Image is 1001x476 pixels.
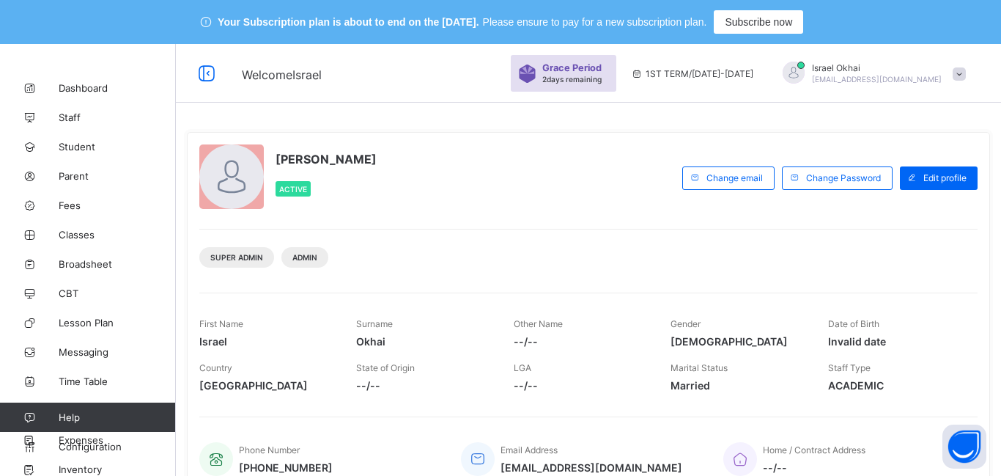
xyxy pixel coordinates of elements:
[671,335,805,348] span: [DEMOGRAPHIC_DATA]
[356,318,393,329] span: Surname
[514,362,531,373] span: LGA
[59,141,176,153] span: Student
[242,67,322,82] span: Welcome Israel
[812,62,942,73] span: Israel Okhai
[514,379,649,392] span: --/--
[671,379,805,392] span: Married
[631,68,753,79] span: session/term information
[942,425,986,469] button: Open asap
[828,379,963,392] span: ACADEMIC
[828,362,871,373] span: Staff Type
[210,253,263,262] span: Super Admin
[542,75,602,84] span: 2 days remaining
[218,16,479,28] span: Your Subscription plan is about to end on the [DATE].
[828,318,879,329] span: Date of Birth
[59,229,176,241] span: Classes
[483,16,707,28] span: Please ensure to pay for a new subscription plan.
[59,170,176,182] span: Parent
[59,411,175,423] span: Help
[59,82,176,94] span: Dashboard
[356,379,491,392] span: --/--
[59,317,176,329] span: Lesson Plan
[59,346,176,358] span: Messaging
[199,379,334,392] span: [GEOGRAPHIC_DATA]
[768,62,973,86] div: IsraelOkhai
[514,335,649,348] span: --/--
[59,258,176,270] span: Broadsheet
[725,16,792,28] span: Subscribe now
[356,362,415,373] span: State of Origin
[59,441,175,453] span: Configuration
[806,172,881,183] span: Change Password
[59,288,176,299] span: CBT
[518,65,536,83] img: sticker-purple.71386a28dfed39d6af7621340158ba97.svg
[279,185,307,194] span: Active
[923,172,967,183] span: Edit profile
[500,444,558,455] span: Email Address
[59,464,176,475] span: Inventory
[706,172,763,183] span: Change email
[199,318,243,329] span: First Name
[239,444,300,455] span: Phone Number
[514,318,563,329] span: Other Name
[59,111,176,123] span: Staff
[59,376,176,387] span: Time Table
[763,444,865,455] span: Home / Contract Address
[542,62,602,73] span: Grace Period
[356,335,491,348] span: Okhai
[763,461,865,474] span: --/--
[812,75,942,84] span: [EMAIL_ADDRESS][DOMAIN_NAME]
[828,335,963,348] span: Invalid date
[671,362,728,373] span: Marital Status
[276,152,377,166] span: [PERSON_NAME]
[292,253,317,262] span: Admin
[59,199,176,211] span: Fees
[239,461,333,474] span: [PHONE_NUMBER]
[500,461,682,474] span: [EMAIL_ADDRESS][DOMAIN_NAME]
[199,362,232,373] span: Country
[199,335,334,348] span: Israel
[671,318,701,329] span: Gender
